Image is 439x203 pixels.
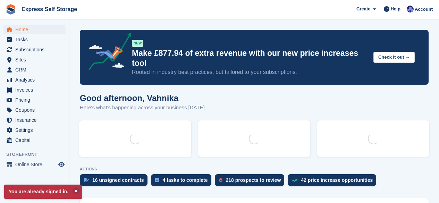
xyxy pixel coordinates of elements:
p: Here's what's happening across your business [DATE] [80,104,205,112]
span: Capital [15,135,57,145]
div: 16 unsigned contracts [92,177,144,183]
span: Analytics [15,75,57,85]
a: menu [3,160,66,169]
img: price-adjustments-announcement-icon-8257ccfd72463d97f412b2fc003d46551f7dbcb40ab6d574587a9cd5c0d94... [83,33,132,73]
div: 42 price increase opportunities [301,177,373,183]
a: Preview store [57,160,66,169]
a: menu [3,75,66,85]
a: Express Self Storage [19,3,80,15]
h1: Good afternoon, Vahnika [80,93,205,103]
span: Help [391,6,400,12]
span: Coupons [15,105,57,115]
p: You are already signed in. [4,185,82,199]
span: Home [15,25,57,34]
a: menu [3,55,66,65]
span: Storefront [6,151,69,158]
img: prospect-51fa495bee0391a8d652442698ab0144808aea92771e9ea1ae160a38d050c398.svg [219,178,222,182]
span: Insurance [15,115,57,125]
a: 218 prospects to review [215,174,288,189]
span: Invoices [15,85,57,95]
div: NEW [132,40,143,47]
a: 4 tasks to complete [151,174,215,189]
div: 4 tasks to complete [163,177,208,183]
a: menu [3,135,66,145]
button: Check it out → [373,52,415,63]
p: Rooted in industry best practices, but tailored to your subscriptions. [132,68,368,76]
span: Pricing [15,95,57,105]
a: menu [3,35,66,44]
a: menu [3,65,66,75]
a: menu [3,95,66,105]
span: Account [415,6,433,13]
a: menu [3,105,66,115]
div: 218 prospects to review [226,177,281,183]
a: menu [3,85,66,95]
a: menu [3,125,66,135]
a: 16 unsigned contracts [80,174,151,189]
p: Make £877.94 of extra revenue with our new price increases tool [132,48,368,68]
img: stora-icon-8386f47178a22dfd0bd8f6a31ec36ba5ce8667c1dd55bd0f319d3a0aa187defe.svg [6,4,16,15]
img: contract_signature_icon-13c848040528278c33f63329250d36e43548de30e8caae1d1a13099fd9432cc5.svg [84,178,89,182]
img: task-75834270c22a3079a89374b754ae025e5fb1db73e45f91037f5363f120a921f8.svg [155,178,159,182]
span: Sites [15,55,57,65]
span: Tasks [15,35,57,44]
span: Settings [15,125,57,135]
p: ACTIONS [80,167,429,171]
span: CRM [15,65,57,75]
span: Create [356,6,370,12]
span: Online Store [15,160,57,169]
span: Subscriptions [15,45,57,54]
a: menu [3,115,66,125]
img: price_increase_opportunities-93ffe204e8149a01c8c9dc8f82e8f89637d9d84a8eef4429ea346261dce0b2c0.svg [292,179,297,182]
img: Vahnika Batchu [407,6,414,12]
a: menu [3,25,66,34]
a: menu [3,45,66,54]
a: 42 price increase opportunities [288,174,380,189]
